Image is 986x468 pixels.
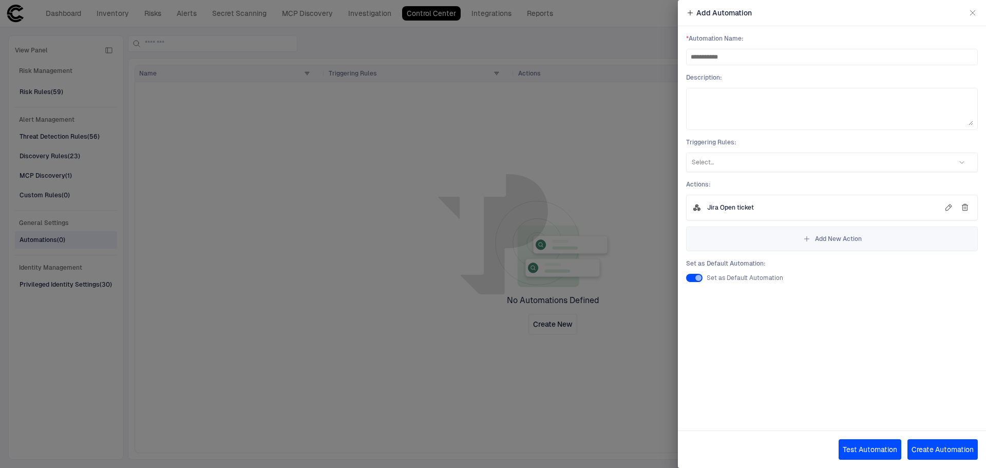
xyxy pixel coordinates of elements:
div: Webhook [693,203,701,212]
span: Description : [686,73,978,82]
span: Triggering Rules : [686,138,978,146]
span: Actions : [686,180,978,189]
span: Jira Open ticket [707,203,754,212]
button: Create Automation [907,439,978,460]
button: Add New Action [686,227,978,251]
span: Add New Action [815,235,862,243]
span: Automation Name : [686,34,978,43]
div: The first automation is set as the default [686,274,703,282]
span: Set as Default Automation [707,274,783,282]
span: Set as Default Automation : [686,259,978,268]
button: Test Automation [839,439,901,460]
span: Add Automation [696,8,752,17]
